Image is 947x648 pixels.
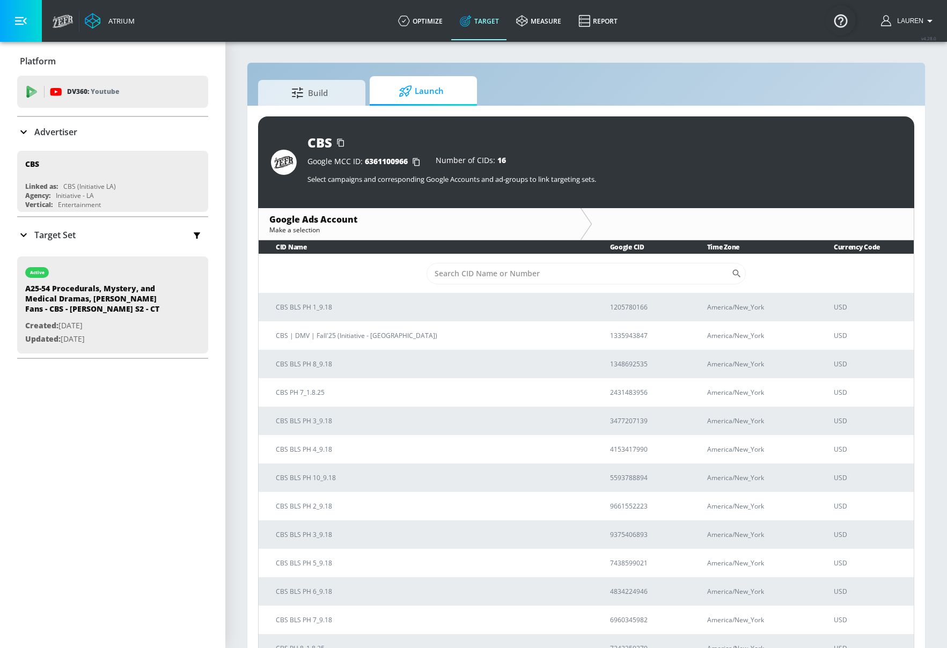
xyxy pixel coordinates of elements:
[610,472,681,483] p: 5593788894
[707,529,808,540] p: America/New_York
[508,2,570,40] a: measure
[307,134,332,151] div: CBS
[610,614,681,625] p: 6960345982
[610,330,681,341] p: 1335943847
[307,174,901,184] p: Select campaigns and corresponding Google Accounts and ad-groups to link targeting sets.
[834,614,905,625] p: USD
[834,387,905,398] p: USD
[593,240,690,254] th: Google CID
[276,358,584,370] p: CBS BLS PH 8_9.18
[390,2,451,40] a: optimize
[25,334,61,344] span: Updated:
[25,333,175,346] p: [DATE]
[610,358,681,370] p: 1348692535
[17,151,208,212] div: CBSLinked as:CBS (Initiative LA)Agency:Initiative - LAVertical:Entertainment
[834,330,905,341] p: USD
[893,17,923,25] span: Lauren
[690,240,817,254] th: Time Zone
[834,472,905,483] p: USD
[276,614,584,625] p: CBS BLS PH 7_9.18
[17,256,208,354] div: activeA25-54 Procedurals, Mystery, and Medical Dramas, [PERSON_NAME] Fans - CBS - [PERSON_NAME] S...
[17,46,208,76] div: Platform
[25,319,175,333] p: [DATE]
[276,444,584,455] p: CBS BLS PH 4_9.18
[269,80,350,106] span: Build
[17,117,208,147] div: Advertiser
[817,240,914,254] th: Currency Code
[25,283,175,319] div: A25-54 Procedurals, Mystery, and Medical Dramas, [PERSON_NAME] Fans - CBS - [PERSON_NAME] S2 - CT
[34,126,77,138] p: Advertiser
[570,2,626,40] a: Report
[259,208,581,240] div: Google Ads AccountMake a selection
[610,301,681,313] p: 1205780166
[276,472,584,483] p: CBS BLS PH 10_9.18
[20,55,56,67] p: Platform
[436,157,506,167] div: Number of CIDs:
[707,415,808,426] p: America/New_York
[707,358,808,370] p: America/New_York
[427,263,746,284] div: Search CID Name or Number
[834,358,905,370] p: USD
[834,586,905,597] p: USD
[276,387,584,398] p: CBS PH 7_1.8.25
[380,78,462,104] span: Launch
[610,557,681,569] p: 7438599021
[63,182,116,191] div: CBS (Initiative LA)
[427,263,731,284] input: Search CID Name or Number
[707,472,808,483] p: America/New_York
[365,156,408,166] span: 6361100966
[25,159,39,169] div: CBS
[834,301,905,313] p: USD
[707,500,808,512] p: America/New_York
[707,614,808,625] p: America/New_York
[826,5,856,35] button: Open Resource Center
[91,86,119,97] p: Youtube
[707,586,808,597] p: America/New_York
[85,13,135,29] a: Atrium
[276,301,584,313] p: CBS BLS PH 1_9.18
[834,500,905,512] p: USD
[610,529,681,540] p: 9375406893
[25,320,58,330] span: Created:
[56,191,94,200] div: Initiative - LA
[67,86,119,98] p: DV360:
[307,157,425,167] div: Google MCC ID:
[707,330,808,341] p: America/New_York
[276,557,584,569] p: CBS BLS PH 5_9.18
[921,35,936,41] span: v 4.28.0
[707,557,808,569] p: America/New_York
[269,225,570,234] div: Make a selection
[707,387,808,398] p: America/New_York
[451,2,508,40] a: Target
[104,16,135,26] div: Atrium
[834,415,905,426] p: USD
[276,330,584,341] p: CBS | DMV | Fall'25 (Initiative - [GEOGRAPHIC_DATA])
[497,155,506,165] span: 16
[30,270,45,275] div: active
[17,217,208,253] div: Target Set
[881,14,936,27] button: Lauren
[610,415,681,426] p: 3477207139
[17,76,208,108] div: DV360: Youtube
[707,301,808,313] p: America/New_York
[834,529,905,540] p: USD
[259,240,593,254] th: CID Name
[610,500,681,512] p: 9661552223
[834,444,905,455] p: USD
[610,387,681,398] p: 2431483956
[58,200,101,209] div: Entertainment
[25,182,58,191] div: Linked as:
[610,444,681,455] p: 4153417990
[834,557,905,569] p: USD
[25,200,53,209] div: Vertical:
[34,229,76,241] p: Target Set
[707,444,808,455] p: America/New_York
[276,500,584,512] p: CBS BLS PH 2_9.18
[276,529,584,540] p: CBS BLS PH 3_9.18
[276,586,584,597] p: CBS BLS PH 6_9.18
[269,213,570,225] div: Google Ads Account
[25,191,50,200] div: Agency:
[610,586,681,597] p: 4834224946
